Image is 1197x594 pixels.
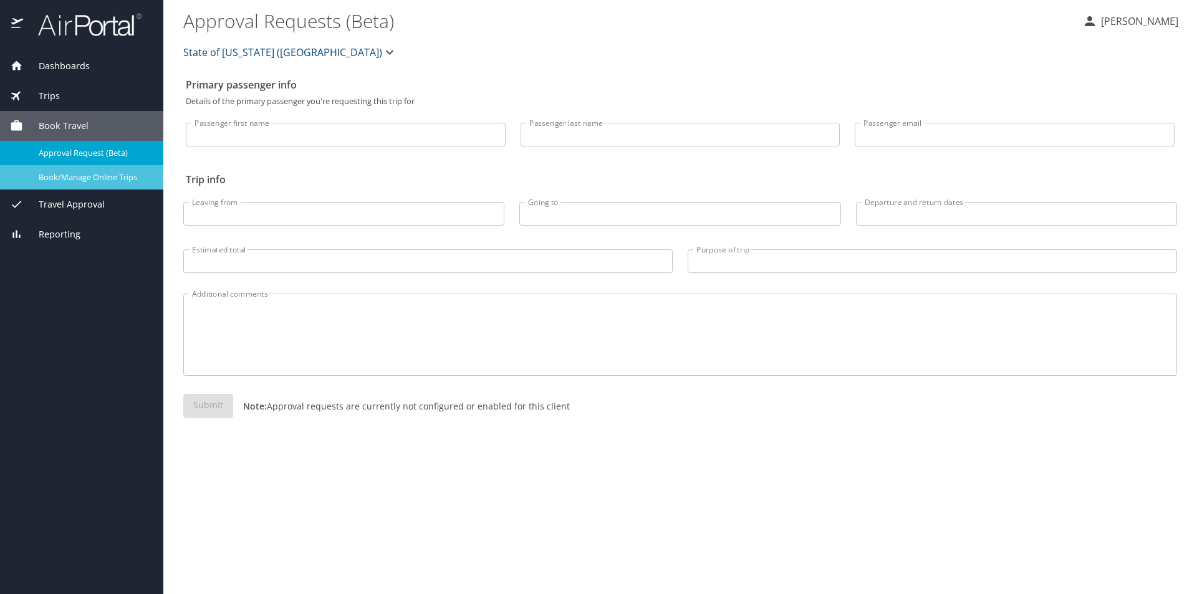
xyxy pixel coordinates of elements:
[233,400,570,413] p: Approval requests are currently not configured or enabled for this client
[186,75,1175,95] h2: Primary passenger info
[11,12,24,37] img: icon-airportal.png
[183,44,382,61] span: State of [US_STATE] ([GEOGRAPHIC_DATA])
[24,12,142,37] img: airportal-logo.png
[39,171,148,183] span: Book/Manage Online Trips
[183,1,1072,40] h1: Approval Requests (Beta)
[1077,10,1183,32] button: [PERSON_NAME]
[186,170,1175,189] h2: Trip info
[186,97,1175,105] p: Details of the primary passenger you're requesting this trip for
[1097,14,1178,29] p: [PERSON_NAME]
[23,228,80,241] span: Reporting
[23,119,89,133] span: Book Travel
[243,400,267,412] strong: Note:
[39,147,148,159] span: Approval Request (Beta)
[23,89,60,103] span: Trips
[178,40,402,65] button: State of [US_STATE] ([GEOGRAPHIC_DATA])
[23,198,105,211] span: Travel Approval
[23,59,90,73] span: Dashboards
